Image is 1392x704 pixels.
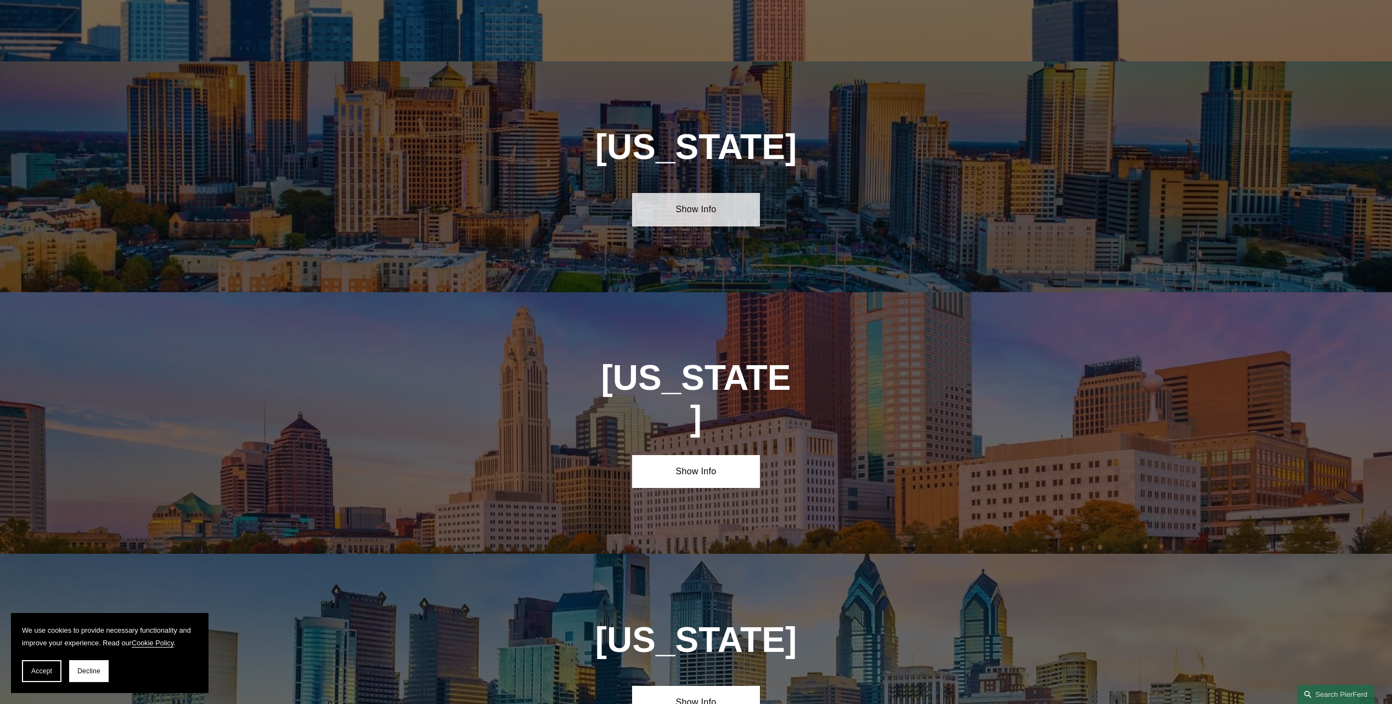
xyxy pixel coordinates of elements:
button: Accept [22,660,61,682]
button: Decline [69,660,109,682]
a: Search this site [1298,685,1374,704]
span: Accept [31,667,52,675]
span: Decline [77,667,100,675]
a: Show Info [632,455,760,488]
section: Cookie banner [11,613,208,693]
h1: [US_STATE] [536,127,856,167]
a: Show Info [632,193,760,226]
h1: [US_STATE] [536,620,856,660]
h1: [US_STATE] [600,358,792,438]
a: Cookie Policy [132,639,174,647]
p: We use cookies to provide necessary functionality and improve your experience. Read our . [22,624,198,649]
